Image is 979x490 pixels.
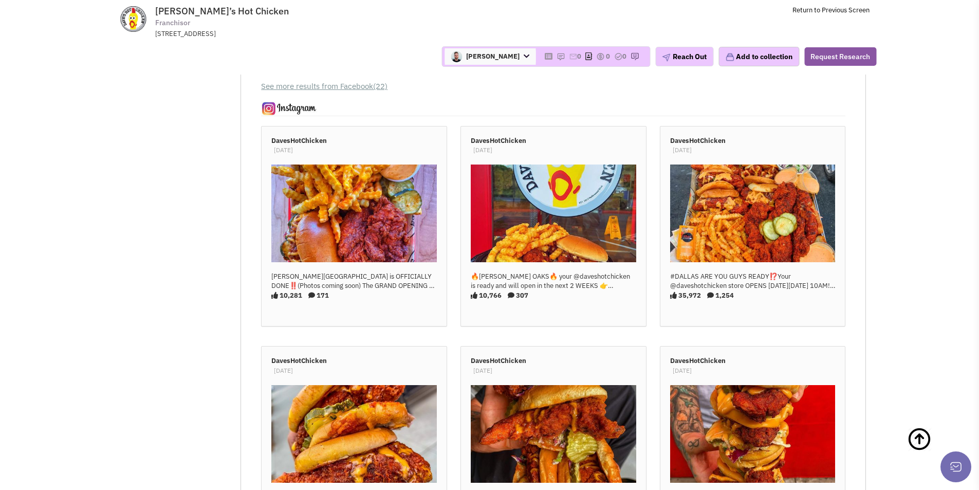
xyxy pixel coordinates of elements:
a: Return to Previous Screen [792,6,870,14]
img: m3zqOMYbRkCHq-K6eAXPFQ.com&_nc_cat=105&_nc_ohc=omjhuzipruoax-dkatq&edm=abfd0mgbaaaa&ccb=7-4&oh=22... [471,385,636,483]
span: [DATE] [471,146,492,154]
span: [DATE] [271,146,293,154]
img: research-icon.png [631,52,639,61]
span: [DATE] [670,146,692,154]
b: DavesHotChicken [670,356,726,365]
span: #DALLAS ARE YOU GUYS READY⁉️Your @daveshotchicken store OPENS THIS FRIDAY MAY 28TH 10AM! ADDRESS📍... [670,272,835,395]
b: DavesHotChicken [271,356,327,365]
button: Add to collection [718,47,799,66]
span: 0 [577,52,581,61]
img: instalogofull.jpg [261,101,318,116]
div: [STREET_ADDRESS] [155,29,423,39]
span: [PERSON_NAME] [445,48,535,65]
img: icon-note.png [557,52,565,61]
b: 1,254 [715,291,734,300]
span: SHERMAN OAKS is OFFICIALLY DONE‼️(Photos coming soon) The GRAND OPENING of your store will be THI... [271,272,435,376]
img: 0DaAcwcdzE6a2I9cdsfF1g.com&_nc_cat=104&_nc_ohc=we2woaqjeauax--hpdo&edm=abfd0mgbaaaa&ccb=7-4&oh=71... [271,385,437,483]
img: TaskCount.png [614,52,622,61]
a: Back To Top [907,416,958,483]
span: [DATE] [271,367,293,374]
span: 0 [606,52,610,61]
b: 35,972 [678,291,701,300]
b: 10,281 [280,291,302,300]
img: icon-dealamount.png [596,52,604,61]
b: 171 [317,291,329,300]
img: EPUZ09scdEeHH2sEnqdaKw.com&_nc_cat=103&_nc_ohc=q9ftcrgt_weax_mk6yw&edm=abfd0mgbaaaa&ccb=7-4&oh=fb... [271,165,437,262]
img: IBZO3yYjt0e9vesoam1Dvw.com&_nc_cat=103&_nc_ohc=ztqza9u-unaax_kuyk_&edm=abfd0mgbaaaa&ccb=7-4&oh=68... [471,165,636,262]
b: DavesHotChicken [471,356,526,365]
span: [DATE] [471,367,492,374]
img: SKco51MQXUmlAEIL9NZ91A.png [451,51,462,62]
b: DavesHotChicken [670,136,726,145]
span: Franchisor [155,17,190,28]
b: 10,766 [479,291,502,300]
img: plane.png [662,53,670,62]
img: Fei7HqWoakqJM4LgaqeKxw.com&_nc_cat=109&_nc_ohc=w2oz1k5-npoax-usho8&tn=n2p-3sk7sbioosb7&edm=abfd0m... [670,385,836,483]
button: Request Research [804,47,876,66]
button: Reach Out [655,47,713,66]
span: [DATE] [670,367,692,374]
span: 🔥SHERMAN OAKS🔥 your @daveshotchicken is ready and will open in the next 2 WEEKS 👉ADDRESS (14622 V... [471,272,636,367]
img: icon-email-active-16.png [569,52,577,61]
b: DavesHotChicken [471,136,526,145]
a: See more results from Facebook(22) [261,81,387,91]
b: 307 [516,291,528,300]
img: j3s6ucoBwUeCj7CmOe5sYw.com&_nc_cat=104&_nc_ohc=bl57-c48qyyax9h4gob&edm=abfd0mgbaaaa&ccb=7-4&oh=8e... [670,165,836,262]
span: [PERSON_NAME]’s Hot Chicken [155,5,289,17]
b: DavesHotChicken [271,136,327,145]
span: 0 [622,52,626,61]
img: icon-collection-lavender.png [725,52,734,62]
